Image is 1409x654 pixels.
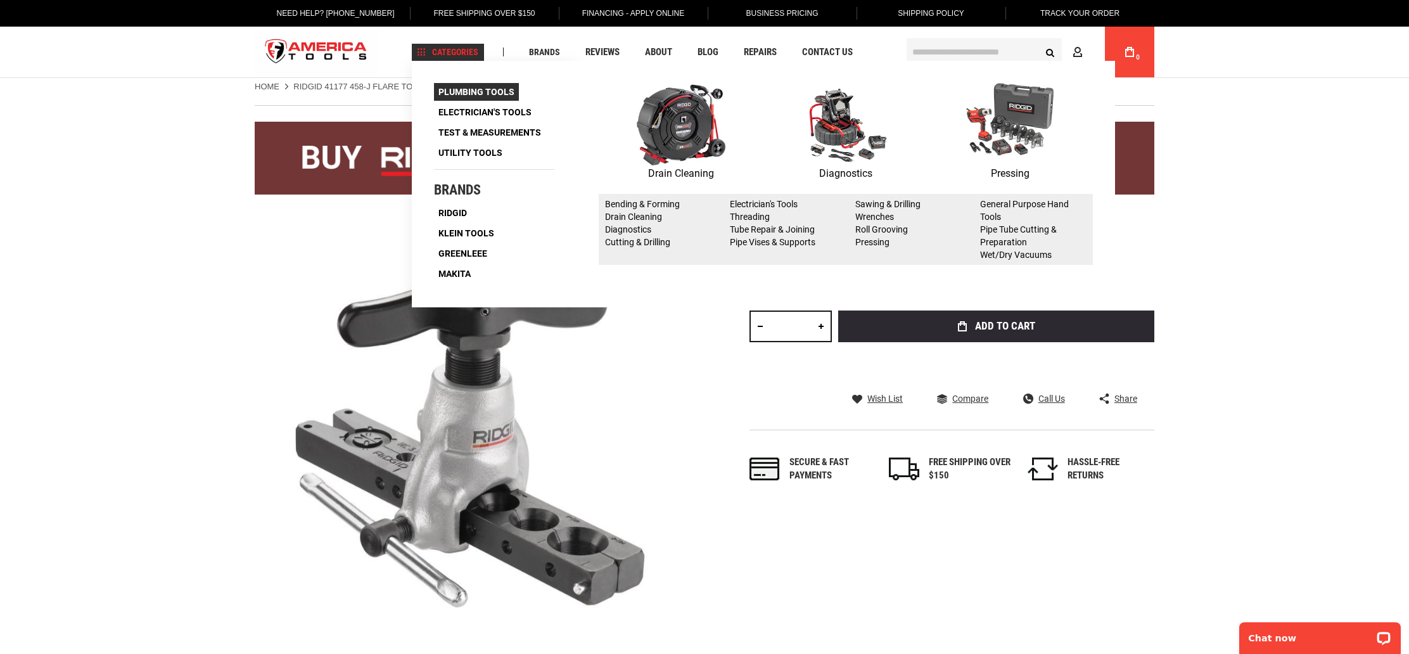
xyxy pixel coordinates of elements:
a: Reviews [580,44,625,61]
a: Compare [937,393,988,404]
iframe: Secure express checkout frame [836,346,1157,383]
a: Pressing [855,237,889,247]
a: Diagnostics [763,83,928,182]
a: Bending & Forming [605,199,680,209]
strong: RIDGID 41177 458-J FLARE TOOL [293,82,423,91]
img: payments [749,458,780,480]
a: Plumbing Tools [434,83,519,101]
a: store logo [255,29,378,76]
span: Klein Tools [438,229,494,238]
a: About [639,44,678,61]
a: Electrician's Tools [434,103,536,121]
span: Brands [529,48,560,56]
span: Share [1114,394,1137,403]
span: 0 [1136,54,1140,61]
a: Pipe Vises & Supports [730,237,815,247]
p: Diagnostics [763,165,928,182]
a: Klein Tools [434,224,499,242]
a: Pipe Tube Cutting & Preparation [980,224,1057,247]
div: Secure & fast payments [789,456,872,483]
div: HASSLE-FREE RETURNS [1068,456,1150,483]
a: Repairs [738,44,782,61]
a: Ridgid [434,204,471,222]
p: Drain Cleaning [599,165,763,182]
img: America Tools [255,29,378,76]
button: Add to Cart [838,311,1154,342]
img: returns [1028,458,1058,480]
span: Electrician's Tools [438,108,532,117]
span: Add to Cart [975,321,1035,331]
span: Ridgid [438,208,467,217]
a: Wet/Dry Vacuums [980,250,1052,260]
a: Electrician's Tools [730,199,798,209]
a: Cutting & Drilling [605,237,670,247]
span: Shipping Policy [898,9,964,18]
span: Wish List [867,394,903,403]
span: Blog [698,48,718,57]
h4: Brands [434,183,554,198]
a: Roll Grooving [855,224,908,234]
span: Plumbing Tools [438,87,514,96]
span: Call Us [1038,394,1065,403]
span: Reviews [585,48,620,57]
iframe: LiveChat chat widget [1231,614,1409,654]
a: Greenleee [434,245,492,262]
a: Contact Us [796,44,858,61]
a: Threading [730,212,770,222]
a: 0 [1118,27,1142,77]
a: Tube Repair & Joining [730,224,815,234]
div: FREE SHIPPING OVER $150 [929,456,1011,483]
span: Contact Us [802,48,853,57]
a: Categories [412,44,484,61]
span: About [645,48,672,57]
a: Test & Measurements [434,124,545,141]
span: Makita [438,269,471,278]
a: General Purpose Hand Tools [980,199,1069,222]
span: Utility Tools [438,148,502,157]
img: BOGO: Buy the RIDGID® 1224 Threader (26092), get the 92467 200A Stand FREE! [255,122,1154,195]
span: Test & Measurements [438,128,541,137]
a: Drain Cleaning [599,83,763,182]
button: Search [1038,40,1062,64]
a: Utility Tools [434,144,507,162]
p: Pressing [928,165,1093,182]
a: Home [255,81,279,93]
a: Brands [523,44,566,61]
a: Sawing & Drilling [855,199,921,209]
img: shipping [889,458,919,480]
span: Compare [952,394,988,403]
a: Makita [434,265,475,283]
span: Repairs [744,48,777,57]
span: Greenleee [438,249,487,258]
span: Categories [418,48,478,56]
a: Wrenches [855,212,894,222]
a: Wish List [852,393,903,404]
a: Call Us [1023,393,1065,404]
a: Pressing [928,83,1093,182]
a: Blog [692,44,724,61]
a: Drain Cleaning [605,212,662,222]
a: Diagnostics [605,224,651,234]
